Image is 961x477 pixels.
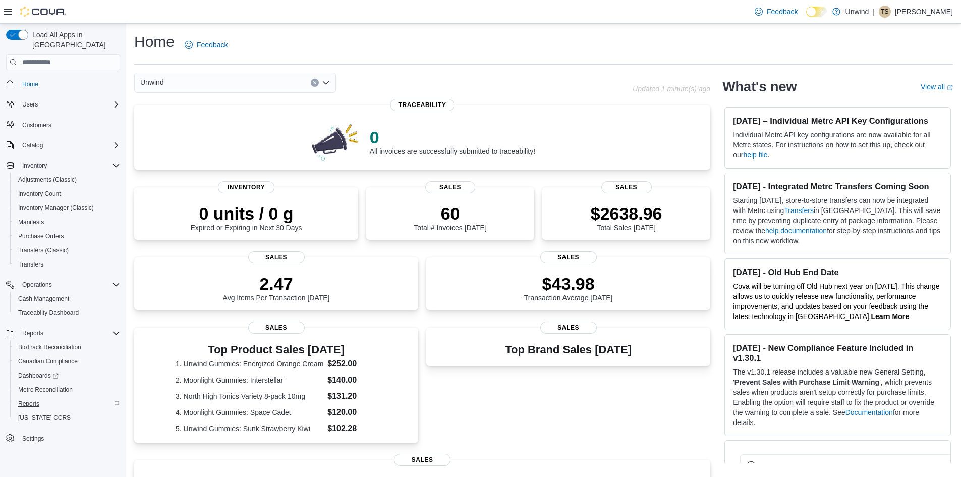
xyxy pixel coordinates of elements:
[18,414,71,422] span: [US_STATE] CCRS
[22,162,47,170] span: Inventory
[14,293,120,305] span: Cash Management
[176,407,323,417] dt: 4. Moonlight Gummies: Space Cadet
[322,79,330,87] button: Open list of options
[327,406,377,418] dd: $120.00
[14,369,120,382] span: Dashboards
[20,7,66,17] img: Cova
[733,267,942,277] h3: [DATE] - Old Hub End Date
[18,295,69,303] span: Cash Management
[845,408,893,416] a: Documentation
[14,369,63,382] a: Dashboards
[10,201,124,215] button: Inventory Manager (Classic)
[10,397,124,411] button: Reports
[767,7,798,17] span: Feedback
[414,203,486,224] p: 60
[505,344,632,356] h3: Top Brand Sales [DATE]
[327,390,377,402] dd: $131.20
[14,258,47,271] a: Transfers
[22,141,43,149] span: Catalog
[370,127,535,155] div: All invoices are successfully submitted to traceability!
[14,202,120,214] span: Inventory Manager (Classic)
[18,279,56,291] button: Operations
[309,121,362,162] img: 0
[18,232,64,240] span: Purchase Orders
[18,343,81,351] span: BioTrack Reconciliation
[524,274,613,294] p: $43.98
[176,375,323,385] dt: 2. Moonlight Gummies: Interstellar
[2,138,124,152] button: Catalog
[10,306,124,320] button: Traceabilty Dashboard
[248,251,305,263] span: Sales
[223,274,330,294] p: 2.47
[18,246,69,254] span: Transfers (Classic)
[2,326,124,340] button: Reports
[18,77,120,90] span: Home
[191,203,302,232] div: Expired or Expiring in Next 30 Days
[734,378,879,386] strong: Prevent Sales with Purchase Limit Warning
[18,119,120,131] span: Customers
[14,230,120,242] span: Purchase Orders
[18,160,120,172] span: Inventory
[22,435,44,443] span: Settings
[14,188,120,200] span: Inventory Count
[18,98,42,111] button: Users
[14,384,120,396] span: Metrc Reconciliation
[191,203,302,224] p: 0 units / 0 g
[18,327,47,339] button: Reports
[18,119,55,131] a: Customers
[425,181,476,193] span: Sales
[18,433,48,445] a: Settings
[2,158,124,173] button: Inventory
[10,215,124,229] button: Manifests
[18,432,120,445] span: Settings
[733,343,942,363] h3: [DATE] - New Compliance Feature Included in v1.30.1
[14,355,82,367] a: Canadian Compliance
[181,35,232,55] a: Feedback
[873,6,875,18] p: |
[18,260,43,269] span: Transfers
[733,195,942,246] p: Starting [DATE], store-to-store transfers can now be integrated with Metrc using in [GEOGRAPHIC_D...
[10,173,124,187] button: Adjustments (Classic)
[176,391,323,401] dt: 3. North High Tonics Variety 8-pack 10mg
[10,354,124,368] button: Canadian Compliance
[806,7,827,17] input: Dark Mode
[18,204,94,212] span: Inventory Manager (Classic)
[733,130,942,160] p: Individual Metrc API key configurations are now available for all Metrc states. For instructions ...
[743,151,767,159] a: help file
[18,218,44,226] span: Manifests
[10,340,124,354] button: BioTrack Reconciliation
[10,187,124,201] button: Inventory Count
[14,307,83,319] a: Traceabilty Dashboard
[18,309,79,317] span: Traceabilty Dashboard
[10,229,124,243] button: Purchase Orders
[18,190,61,198] span: Inventory Count
[765,227,827,235] a: help documentation
[14,244,120,256] span: Transfers (Classic)
[22,80,38,88] span: Home
[14,258,120,271] span: Transfers
[18,78,42,90] a: Home
[134,32,175,52] h1: Home
[14,293,73,305] a: Cash Management
[2,118,124,132] button: Customers
[733,282,939,321] span: Cova will be turning off Old Hub next year on [DATE]. This change allows us to quickly release ne...
[14,398,120,410] span: Reports
[14,341,120,353] span: BioTrack Reconciliation
[10,368,124,383] a: Dashboards
[6,72,120,472] nav: Complex example
[733,367,942,428] p: The v1.30.1 release includes a valuable new General Setting, ' ', which prevents sales when produ...
[176,423,323,434] dt: 5. Unwind Gummies: Sunk Strawberry Kiwi
[14,307,120,319] span: Traceabilty Dashboard
[591,203,662,224] p: $2638.96
[18,160,51,172] button: Inventory
[2,76,124,91] button: Home
[18,139,47,151] button: Catalog
[218,181,274,193] span: Inventory
[10,383,124,397] button: Metrc Reconciliation
[311,79,319,87] button: Clear input
[14,398,43,410] a: Reports
[2,278,124,292] button: Operations
[733,181,942,191] h3: [DATE] - Integrated Metrc Transfers Coming Soon
[14,355,120,367] span: Canadian Compliance
[14,230,68,242] a: Purchase Orders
